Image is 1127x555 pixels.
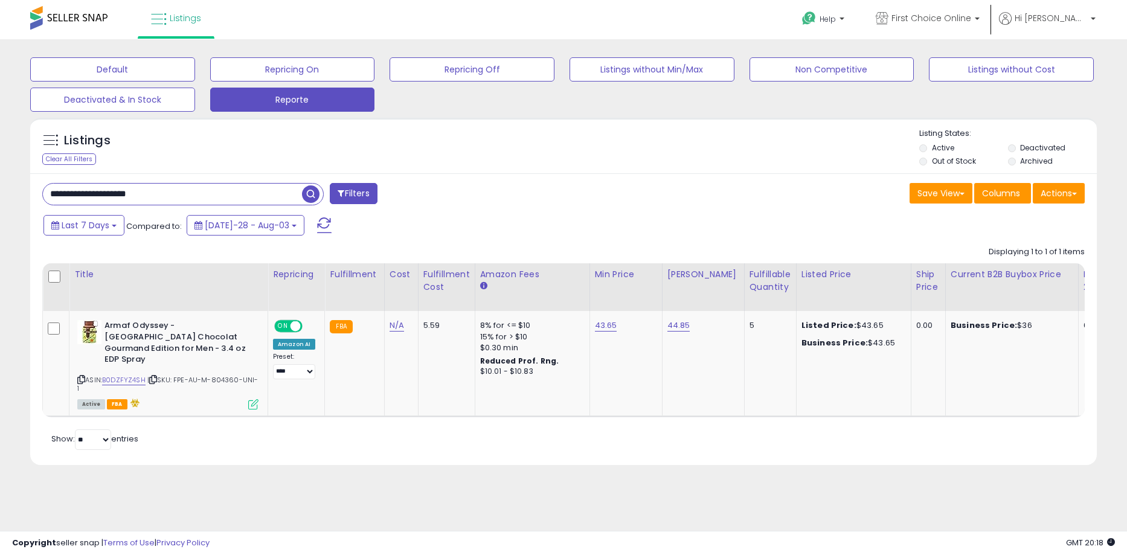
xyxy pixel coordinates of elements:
[801,338,902,348] div: $43.65
[62,219,109,231] span: Last 7 Days
[916,320,936,331] div: 0.00
[480,332,580,342] div: 15% for > $10
[480,342,580,353] div: $0.30 min
[102,375,146,385] a: B0DZFYZ4SH
[170,12,201,24] span: Listings
[1020,143,1065,153] label: Deactivated
[42,153,96,165] div: Clear All Filters
[330,320,352,333] small: FBA
[951,319,1017,331] b: Business Price:
[932,143,954,153] label: Active
[595,268,657,281] div: Min Price
[801,11,817,26] i: Get Help
[77,399,105,409] span: All listings currently available for purchase on Amazon
[801,337,868,348] b: Business Price:
[187,215,304,236] button: [DATE]-28 - Aug-03
[929,57,1094,82] button: Listings without Cost
[275,321,291,332] span: ON
[210,57,375,82] button: Repricing On
[1020,156,1053,166] label: Archived
[750,320,787,331] div: 5
[12,537,210,549] div: seller snap | |
[273,339,315,350] div: Amazon AI
[30,57,195,82] button: Default
[107,399,127,409] span: FBA
[480,367,580,377] div: $10.01 - $10.83
[126,220,182,232] span: Compared to:
[932,156,976,166] label: Out of Stock
[916,268,940,294] div: Ship Price
[273,353,315,380] div: Preset:
[667,319,690,332] a: 44.85
[43,215,124,236] button: Last 7 Days
[820,14,836,24] span: Help
[595,319,617,332] a: 43.65
[156,537,210,548] a: Privacy Policy
[77,320,258,408] div: ASIN:
[801,268,906,281] div: Listed Price
[301,321,320,332] span: OFF
[480,320,580,331] div: 8% for <= $10
[570,57,734,82] button: Listings without Min/Max
[103,537,155,548] a: Terms of Use
[480,356,559,366] b: Reduced Prof. Rng.
[801,319,856,331] b: Listed Price:
[210,88,375,112] button: Reporte
[999,12,1096,39] a: Hi [PERSON_NAME]
[12,537,56,548] strong: Copyright
[989,246,1085,258] div: Displaying 1 to 1 of 1 items
[30,88,195,112] button: Deactivated & In Stock
[919,128,1096,140] p: Listing States:
[1015,12,1087,24] span: Hi [PERSON_NAME]
[390,268,413,281] div: Cost
[390,57,554,82] button: Repricing Off
[74,268,263,281] div: Title
[104,320,251,368] b: Armaf Odyssey - [GEOGRAPHIC_DATA] Chocolat Gourmand Edition for Men - 3.4 oz EDP Spray
[64,132,111,149] h5: Listings
[982,187,1020,199] span: Columns
[480,268,585,281] div: Amazon Fees
[910,183,972,204] button: Save View
[77,375,258,393] span: | SKU: FPE-AU-M-804360-UNI-1
[792,2,856,39] a: Help
[974,183,1031,204] button: Columns
[127,399,140,407] i: hazardous material
[750,268,791,294] div: Fulfillable Quantity
[480,281,487,292] small: Amazon Fees.
[51,433,138,444] span: Show: entries
[390,319,404,332] a: N/A
[330,183,377,204] button: Filters
[891,12,971,24] span: First Choice Online
[1033,183,1085,204] button: Actions
[1066,537,1115,548] span: 2025-08-11 20:18 GMT
[423,320,466,331] div: 5.59
[951,320,1069,331] div: $36
[801,320,902,331] div: $43.65
[667,268,739,281] div: [PERSON_NAME]
[951,268,1073,281] div: Current B2B Buybox Price
[1084,320,1123,331] div: 0%
[423,268,470,294] div: Fulfillment Cost
[205,219,289,231] span: [DATE]-28 - Aug-03
[750,57,914,82] button: Non Competitive
[330,268,379,281] div: Fulfillment
[77,320,101,344] img: 41fjEJloqlL._SL40_.jpg
[273,268,319,281] div: Repricing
